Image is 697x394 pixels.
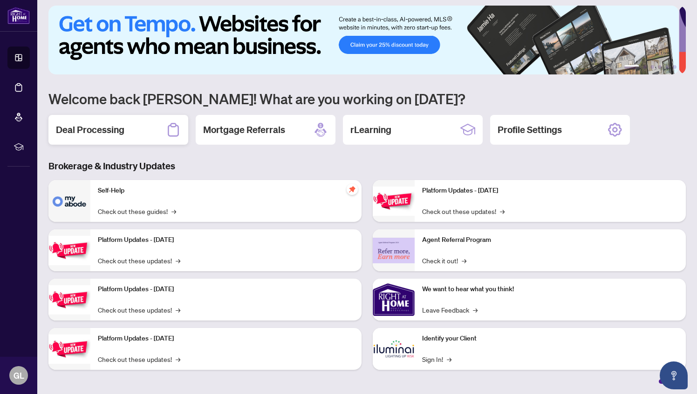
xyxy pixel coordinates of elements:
[98,235,354,245] p: Platform Updates - [DATE]
[98,354,180,364] a: Check out these updates!→
[373,238,415,263] img: Agent Referral Program
[462,255,466,266] span: →
[422,305,478,315] a: Leave Feedback→
[48,285,90,314] img: Platform Updates - July 21, 2025
[373,328,415,370] img: Identify your Client
[98,186,354,196] p: Self-Help
[350,123,391,136] h2: rLearning
[98,284,354,294] p: Platform Updates - [DATE]
[171,206,176,216] span: →
[98,334,354,344] p: Platform Updates - [DATE]
[422,186,678,196] p: Platform Updates - [DATE]
[7,7,30,24] img: logo
[643,65,647,69] button: 2
[373,187,415,216] img: Platform Updates - June 23, 2025
[203,123,285,136] h2: Mortgage Referrals
[650,65,654,69] button: 3
[473,305,478,315] span: →
[56,123,124,136] h2: Deal Processing
[422,206,505,216] a: Check out these updates!→
[500,206,505,216] span: →
[660,361,688,389] button: Open asap
[48,236,90,265] img: Platform Updates - September 16, 2025
[422,334,678,344] p: Identify your Client
[624,65,639,69] button: 1
[658,65,662,69] button: 4
[498,123,562,136] h2: Profile Settings
[447,354,451,364] span: →
[665,65,669,69] button: 5
[176,305,180,315] span: →
[373,279,415,321] img: We want to hear what you think!
[422,284,678,294] p: We want to hear what you think!
[48,180,90,222] img: Self-Help
[176,255,180,266] span: →
[347,184,358,195] span: pushpin
[98,255,180,266] a: Check out these updates!→
[48,334,90,364] img: Platform Updates - July 8, 2025
[422,255,466,266] a: Check it out!→
[422,235,678,245] p: Agent Referral Program
[673,65,676,69] button: 6
[48,6,679,74] img: Slide 0
[422,354,451,364] a: Sign In!→
[98,206,176,216] a: Check out these guides!→
[14,369,24,382] span: GL
[48,90,686,107] h1: Welcome back [PERSON_NAME]! What are you working on [DATE]?
[176,354,180,364] span: →
[48,160,686,173] h3: Brokerage & Industry Updates
[98,305,180,315] a: Check out these updates!→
